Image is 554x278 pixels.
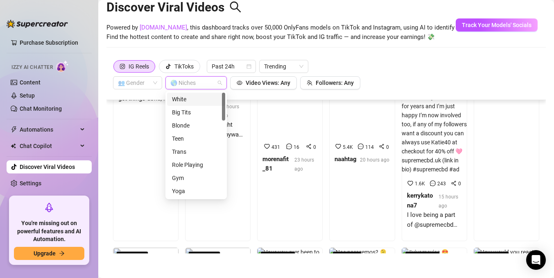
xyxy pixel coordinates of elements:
[365,144,374,150] span: 114
[172,173,220,182] div: Gym
[415,181,425,187] span: 1.6K
[106,23,475,42] span: Powered by , this dashboard tracks over 50,000 OnlyFans models on TikTok and Instagram, using AI ...
[386,144,389,150] span: 0
[11,143,16,149] img: Chat Copilot
[172,160,220,169] div: Role Playing
[246,64,251,69] span: calendar
[262,155,289,173] strong: morenafit_81
[113,21,179,241] a: 11.9KviewsThis is how fast i get things done, had to cut a part of the video...39690mali.naluna15...
[7,20,68,28] img: logo-BBDzfeDw.svg
[526,250,546,270] div: Open Intercom Messenger
[212,60,251,73] span: Past 24h
[335,155,357,163] strong: naahtag
[116,251,148,260] span: 61.5K views
[335,144,341,149] span: heart
[462,22,531,28] span: Track Your Models' Socials
[167,145,225,158] div: Trans
[360,157,389,163] span: 20 hours ago
[407,180,413,186] span: heart
[34,250,56,257] span: Upgrade
[456,18,538,32] button: Track Your Models' Socials
[286,144,292,149] span: message
[167,106,225,119] div: Big Tits
[300,76,360,89] button: Followers: Any
[343,144,353,150] span: 5.4K
[172,187,220,196] div: Yoga
[20,36,85,49] a: Purchase Subscription
[129,60,149,73] div: IG Reels
[174,60,194,73] div: TikToks
[257,248,323,266] img: Have you ever been to NYC??🖤
[379,144,384,149] span: share-alt
[188,251,220,260] span: 14.5K views
[430,180,436,186] span: message
[405,251,440,260] span: 120.7K views
[20,79,41,86] a: Content
[294,157,314,172] span: 23 hours ago
[167,93,225,106] div: White
[20,139,78,153] span: Chat Copilot
[316,80,354,86] span: Followers: Any
[20,105,62,112] a: Chat Monitoring
[306,144,312,149] span: share-alt
[329,248,387,257] img: Nos parecemos? 🫠
[237,80,242,86] span: eye
[458,181,461,187] span: 0
[257,21,323,241] a: 5.9Kviews431160morenafit_8123 hours ago
[167,132,225,145] div: Teen
[294,144,299,150] span: 16
[246,80,290,86] span: Video Views: Any
[474,248,539,275] img: How would you react 😭😭 #fyp #trending #viral #explorepage✨
[329,21,395,241] a: 110.2Kviews5.4K1140naahtag20 hours ago
[59,251,65,256] span: arrow-right
[439,194,458,209] span: 15 hours ago
[11,126,17,133] span: thunderbolt
[172,108,220,117] div: Big Tits
[167,158,225,171] div: Role Playing
[402,21,467,241] a: 486.9KviewsI love being a part of @supremecbd and I thank @kerrykatona7 for that 🥰 My sleep, my a...
[167,119,225,132] div: Blonde
[20,180,41,187] a: Settings
[313,144,316,150] span: 0
[172,134,220,143] div: Teen
[165,64,171,69] span: tik-tok
[474,21,539,241] a: 198.5KviewsThat hurt2.8K190llararosee22 hours agoThat hurt
[167,185,225,198] div: Yoga
[307,80,312,86] span: team
[451,180,457,186] span: share-alt
[407,192,433,209] strong: kerrykatona7
[230,76,297,89] button: Video Views: Any
[167,171,225,185] div: Gym
[120,64,125,69] span: instagram
[229,1,242,13] span: search
[20,92,35,99] a: Setup
[264,60,303,73] span: Trending
[140,24,187,31] a: [DOMAIN_NAME]
[14,247,84,260] button: Upgradearrow-right
[172,147,220,156] div: Trans
[407,210,462,230] div: I love being a part of @supremecbd and I thank @kerrykatona7 for that 🥰 My sleep, my [MEDICAL_DAT...
[20,123,78,136] span: Automations
[271,144,280,150] span: 431
[14,219,84,244] span: You're missing out on powerful features and AI Automation.
[20,164,75,170] a: Discover Viral Videos
[477,251,509,260] span: 87.6K views
[264,144,270,149] span: heart
[358,144,364,149] span: message
[219,104,239,118] span: 15 hours ago
[56,60,69,72] img: AI Chatter
[172,121,220,130] div: Blonde
[260,251,295,260] span: 158.3K views
[332,251,362,260] span: 3.2K views
[11,64,53,71] span: Izzy AI Chatter
[437,181,446,187] span: 243
[172,95,220,104] div: White
[44,203,54,212] span: rocket
[402,248,448,257] img: #vivamexico 😍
